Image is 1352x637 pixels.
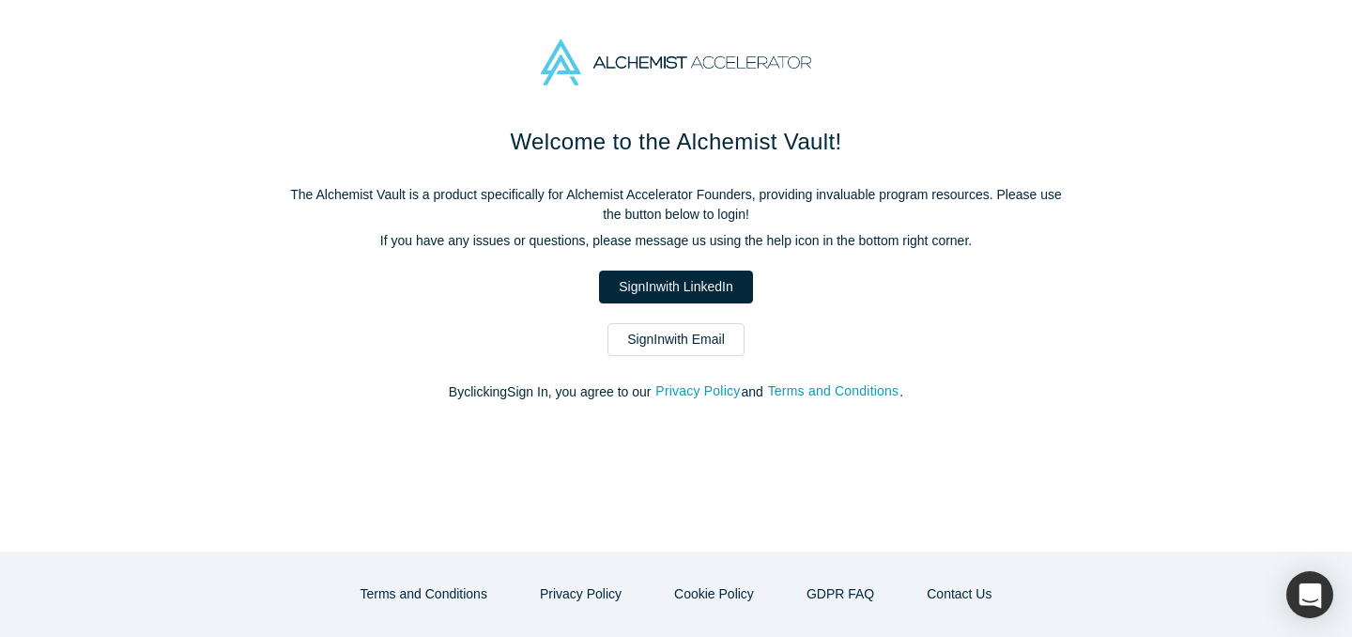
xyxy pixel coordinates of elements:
[654,381,741,402] button: Privacy Policy
[282,231,1070,251] p: If you have any issues or questions, please message us using the help icon in the bottom right co...
[341,578,507,611] button: Terms and Conditions
[907,578,1011,611] button: Contact Us
[654,578,774,611] button: Cookie Policy
[787,578,894,611] a: GDPR FAQ
[282,125,1070,159] h1: Welcome to the Alchemist Vault!
[767,381,900,402] button: Terms and Conditions
[607,323,745,356] a: SignInwith Email
[282,382,1070,402] p: By clicking Sign In , you agree to our and .
[599,271,752,303] a: SignInwith LinkedIn
[520,578,641,611] button: Privacy Policy
[541,39,811,85] img: Alchemist Accelerator Logo
[282,185,1070,225] p: The Alchemist Vault is a product specifically for Alchemist Accelerator Founders, providing inval...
